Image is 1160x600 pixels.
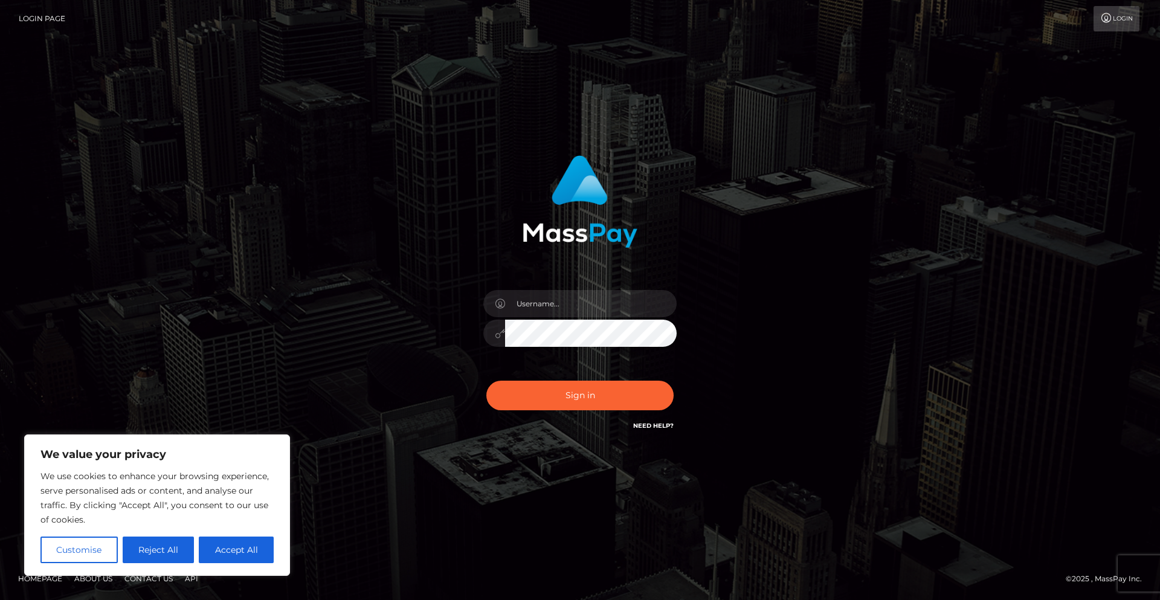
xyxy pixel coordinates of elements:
[1094,6,1139,31] a: Login
[69,569,117,588] a: About Us
[633,422,674,430] a: Need Help?
[1066,572,1151,585] div: © 2025 , MassPay Inc.
[486,381,674,410] button: Sign in
[40,447,274,462] p: We value your privacy
[19,6,65,31] a: Login Page
[123,537,195,563] button: Reject All
[505,290,677,317] input: Username...
[40,537,118,563] button: Customise
[120,569,178,588] a: Contact Us
[523,155,637,248] img: MassPay Login
[180,569,203,588] a: API
[40,469,274,527] p: We use cookies to enhance your browsing experience, serve personalised ads or content, and analys...
[24,434,290,576] div: We value your privacy
[13,569,67,588] a: Homepage
[199,537,274,563] button: Accept All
